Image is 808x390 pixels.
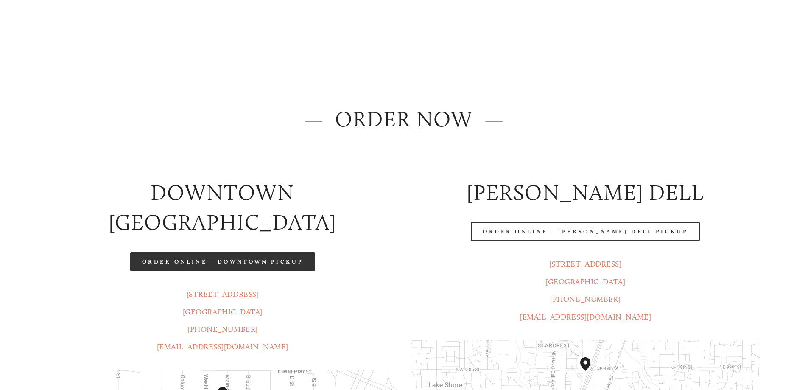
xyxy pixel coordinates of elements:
[130,252,316,271] a: Order Online - Downtown pickup
[157,342,288,351] a: [EMAIL_ADDRESS][DOMAIN_NAME]
[187,325,258,334] a: [PHONE_NUMBER]
[48,178,397,238] h2: Downtown [GEOGRAPHIC_DATA]
[471,222,700,241] a: Order Online - [PERSON_NAME] Dell Pickup
[580,357,601,384] div: Amaro's Table 816 Northeast 98th Circle Vancouver, WA, 98665, United States
[520,312,651,322] a: [EMAIL_ADDRESS][DOMAIN_NAME]
[48,104,759,135] h2: — ORDER NOW —
[187,289,259,299] a: [STREET_ADDRESS]
[183,307,263,317] a: [GEOGRAPHIC_DATA]
[549,259,622,269] a: [STREET_ADDRESS]
[545,277,625,286] a: [GEOGRAPHIC_DATA]
[411,178,760,208] h2: [PERSON_NAME] DELL
[550,295,621,304] a: [PHONE_NUMBER]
